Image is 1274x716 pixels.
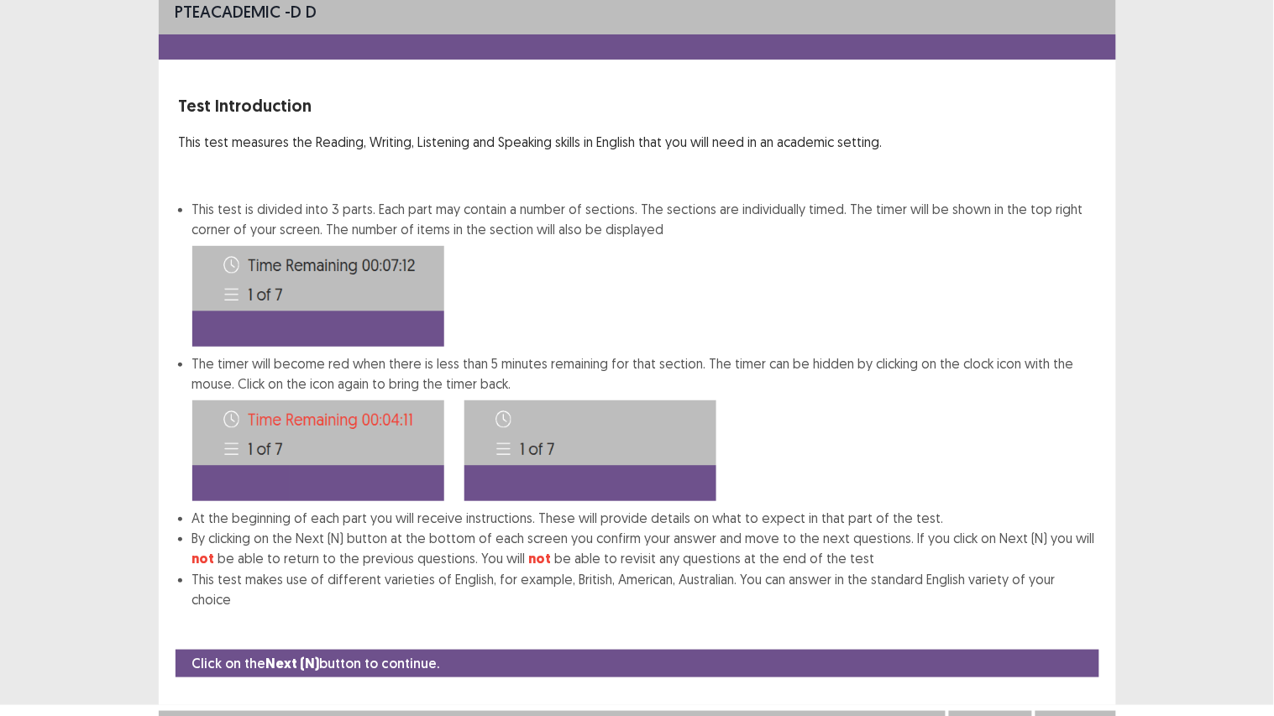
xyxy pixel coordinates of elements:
li: At the beginning of each part you will receive instructions. These will provide details on what t... [192,508,1096,528]
strong: not [529,550,552,567]
img: Time-image [192,400,444,501]
img: Time-image [192,246,444,347]
strong: Next (N) [266,655,320,672]
span: PTE academic [176,1,281,22]
p: This test measures the Reading, Writing, Listening and Speaking skills in English that you will n... [179,132,1096,152]
strong: not [192,550,215,567]
li: This test makes use of different varieties of English, for example, British, American, Australian... [192,569,1096,609]
p: Click on the button to continue. [192,653,440,674]
li: This test is divided into 3 parts. Each part may contain a number of sections. The sections are i... [192,199,1096,347]
li: The timer will become red when there is less than 5 minutes remaining for that section. The timer... [192,353,1096,508]
li: By clicking on the Next (N) button at the bottom of each screen you confirm your answer and move ... [192,528,1096,569]
img: Time-image [464,400,716,501]
p: Test Introduction [179,93,1096,118]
